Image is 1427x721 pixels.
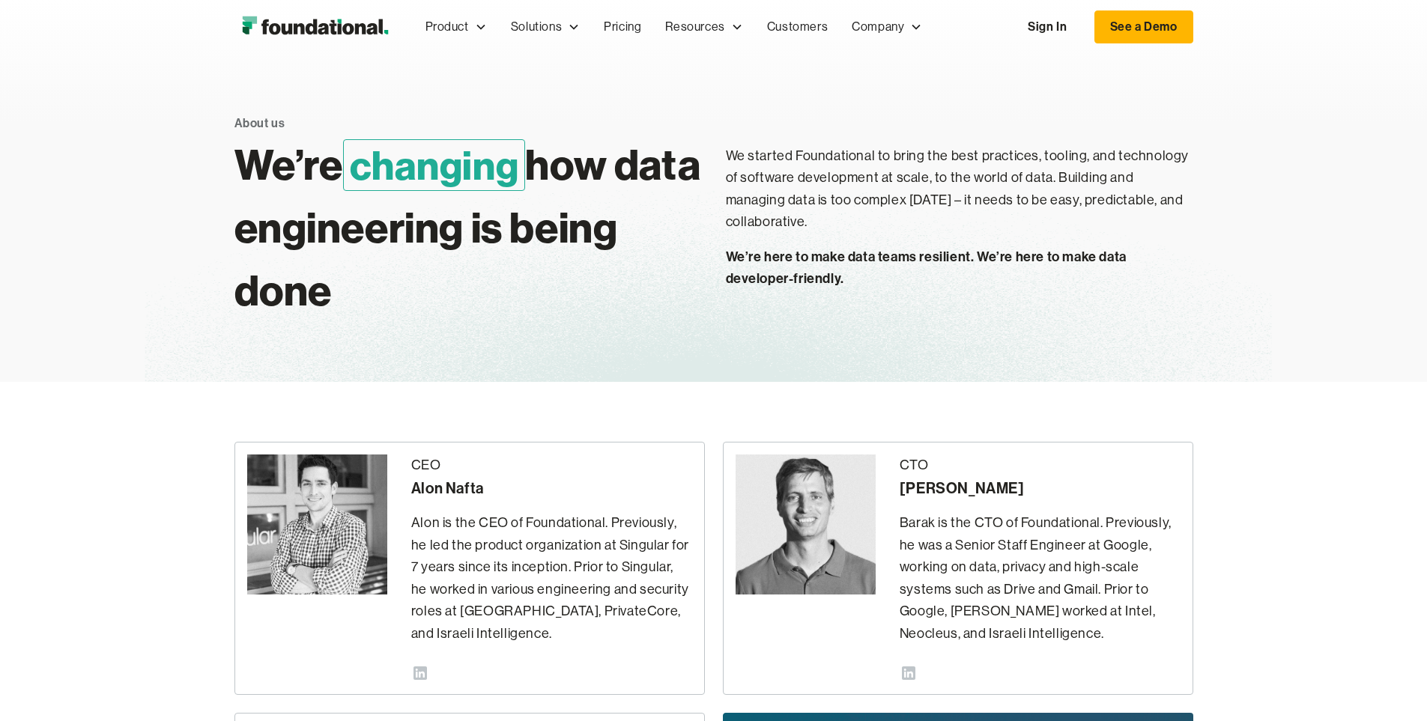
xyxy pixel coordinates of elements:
p: We started Foundational to bring the best practices, tooling, and technology of software developm... [726,145,1193,234]
a: See a Demo [1094,10,1193,43]
div: [PERSON_NAME] [900,476,1181,500]
p: Barak is the CTO of Foundational. Previously, he was a Senior Staff Engineer at Google, working o... [900,512,1181,645]
a: Pricing [592,2,653,52]
div: Product [413,2,499,52]
a: Sign In [1013,11,1082,43]
a: home [234,12,396,42]
p: Alon is the CEO of Foundational. Previously, he led the product organization at Singular for 7 ye... [411,512,692,645]
div: Company [840,2,934,52]
p: We’re here to make data teams resilient. We’re here to make data developer-friendly. [726,246,1193,290]
a: Customers [755,2,840,52]
div: Product [425,17,469,37]
img: Foundational Logo [234,12,396,42]
iframe: Chat Widget [1352,649,1427,721]
div: Solutions [511,17,562,37]
div: Alon Nafta [411,476,692,500]
div: Solutions [499,2,592,52]
div: About us [234,114,285,133]
h1: We’re how data engineering is being done [234,133,702,322]
div: CEO [411,454,692,477]
img: Barak Forgoun - CTO [736,454,876,594]
img: Alon Nafta - CEO [247,454,387,594]
div: Resources [653,2,754,52]
div: Company [852,17,904,37]
div: Resources [665,17,724,37]
span: changing [343,139,526,191]
div: CTO [900,454,1181,477]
